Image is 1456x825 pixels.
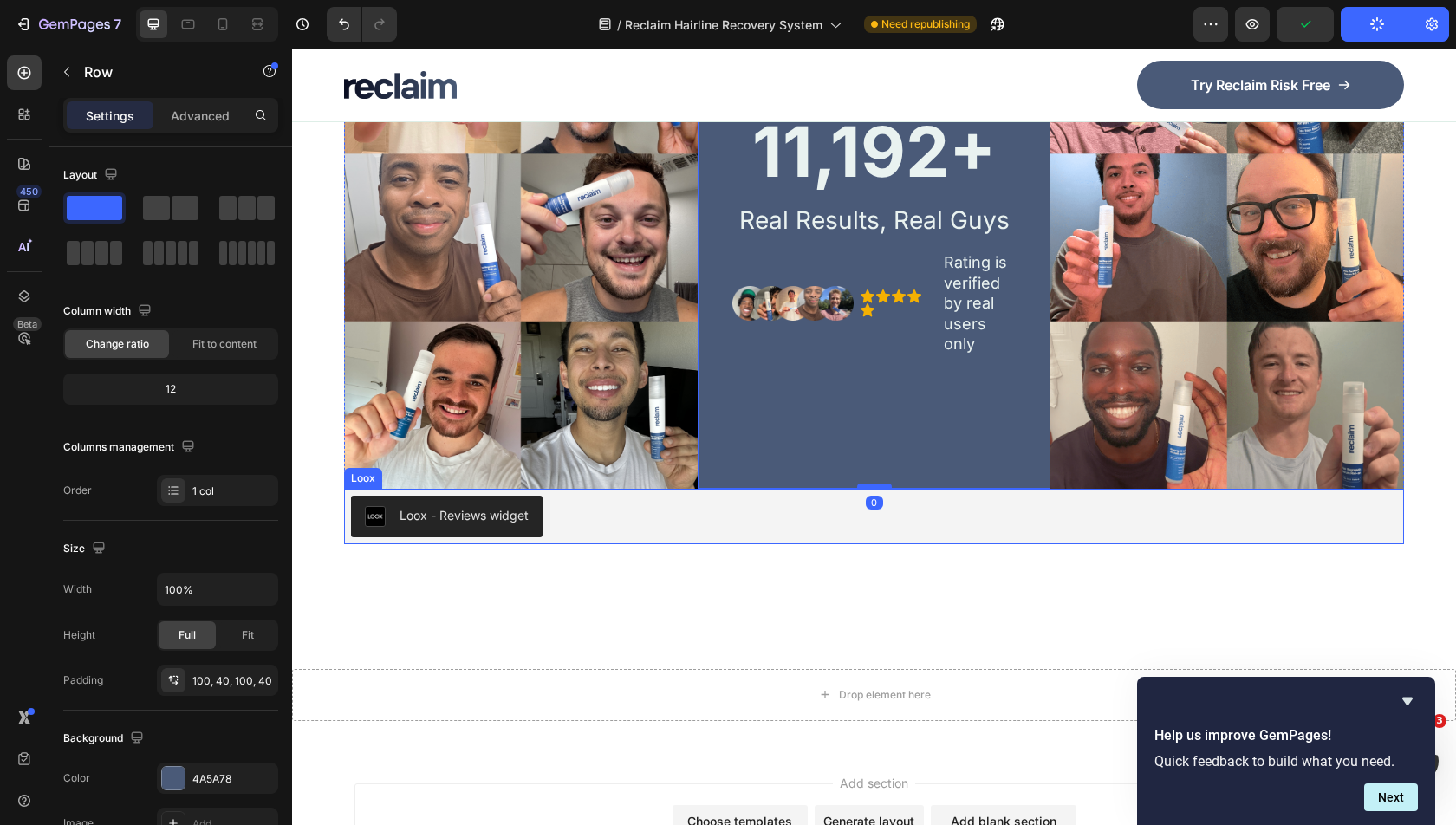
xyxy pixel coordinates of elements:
[63,300,155,323] div: Column width
[1397,691,1418,711] button: Hide survey
[63,164,121,187] div: Layout
[440,56,725,150] h2: 11,192+
[114,14,121,35] p: 7
[192,336,257,352] span: Fit to content
[1154,725,1418,746] h2: Help us improve GemPages!
[659,763,764,782] div: Add blank section
[158,574,277,605] input: Auto
[67,377,275,401] div: 12
[63,483,92,498] div: Order
[625,16,822,34] span: Reclaim Hairline Recovery System
[63,537,109,561] div: Size
[395,763,500,782] div: Choose templates
[171,107,230,125] p: Advanced
[13,317,42,331] div: Beta
[541,725,623,744] span: Add section
[63,770,90,786] div: Color
[1433,714,1446,728] span: 3
[86,336,149,352] span: Change ratio
[16,185,42,198] div: 450
[652,204,723,305] p: Rating is verified by real users only
[63,672,103,688] div: Padding
[881,16,970,32] span: Need republishing
[107,458,237,476] div: Loox - Reviews widget
[63,727,147,750] div: Background
[59,447,250,489] button: Loox - Reviews widget
[1364,783,1418,811] button: Next question
[192,484,274,499] div: 1 col
[192,673,274,689] div: 100, 40, 100, 40
[192,771,274,787] div: 4A5A78
[86,107,134,125] p: Settings
[617,16,621,34] span: /
[179,627,196,643] span: Full
[1154,691,1418,811] div: Help us improve GemPages!
[63,627,95,643] div: Height
[531,763,622,782] div: Generate layout
[1154,753,1418,770] p: Quick feedback to build what you need.
[242,627,254,643] span: Fit
[440,237,562,273] img: gempages_575028120009048863-58c94d56-c58e-48f8-a5ff-a328a33d6d83.png
[547,640,639,653] div: Drop element here
[7,7,129,42] button: 7
[63,436,198,459] div: Columns management
[327,7,397,42] div: Undo/Redo
[574,447,591,461] div: 0
[55,422,87,438] div: Loox
[73,458,94,478] img: loox.png
[442,153,723,190] p: Real Results, Real Guys
[63,581,92,597] div: Width
[292,49,1456,825] iframe: Design area
[84,62,231,82] p: Row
